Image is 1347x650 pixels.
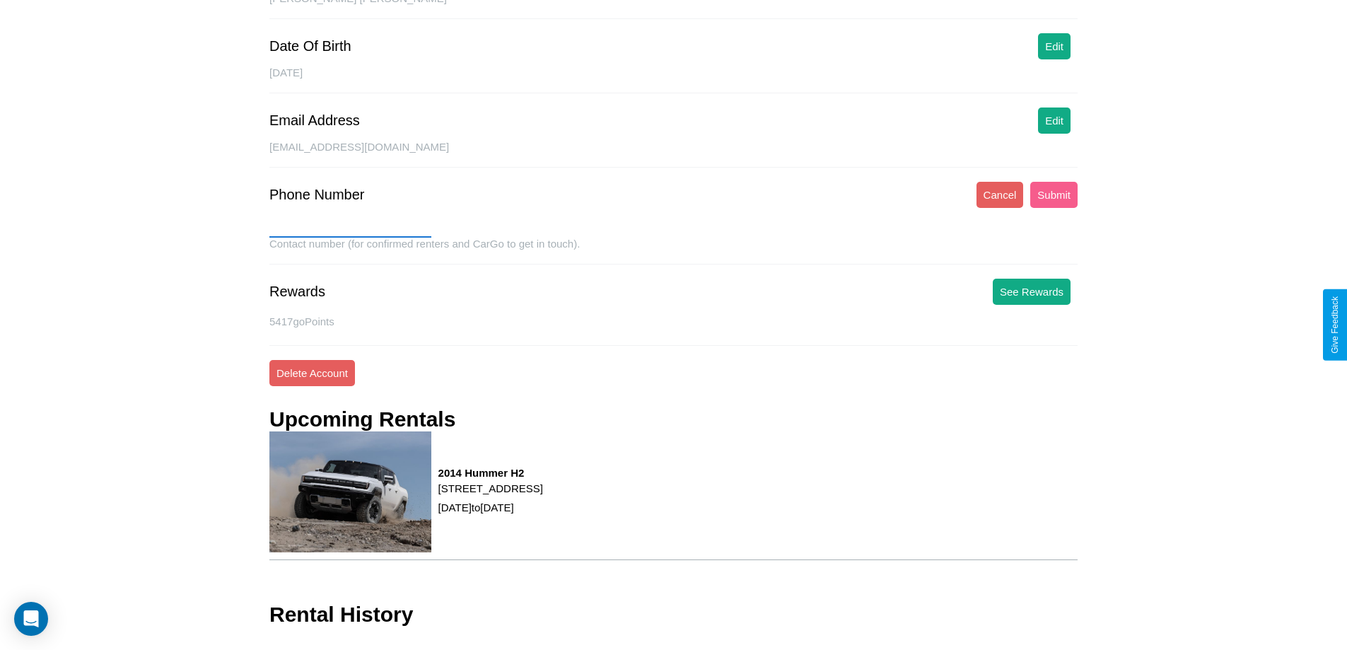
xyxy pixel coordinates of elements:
button: Edit [1038,108,1071,134]
h3: Rental History [269,603,413,627]
p: 5417 goPoints [269,312,1078,331]
h3: Upcoming Rentals [269,407,455,431]
button: Cancel [976,182,1024,208]
div: Phone Number [269,187,365,203]
div: [EMAIL_ADDRESS][DOMAIN_NAME] [269,141,1078,168]
img: rental [269,431,431,552]
div: [DATE] [269,66,1078,93]
div: Give Feedback [1330,296,1340,354]
button: Edit [1038,33,1071,59]
div: Date Of Birth [269,38,351,54]
p: [STREET_ADDRESS] [438,479,543,498]
button: Submit [1030,182,1078,208]
p: [DATE] to [DATE] [438,498,543,517]
div: Open Intercom Messenger [14,602,48,636]
button: Delete Account [269,360,355,386]
button: See Rewards [993,279,1071,305]
div: Contact number (for confirmed renters and CarGo to get in touch). [269,238,1078,265]
div: Email Address [269,112,360,129]
div: Rewards [269,284,325,300]
h3: 2014 Hummer H2 [438,467,543,479]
